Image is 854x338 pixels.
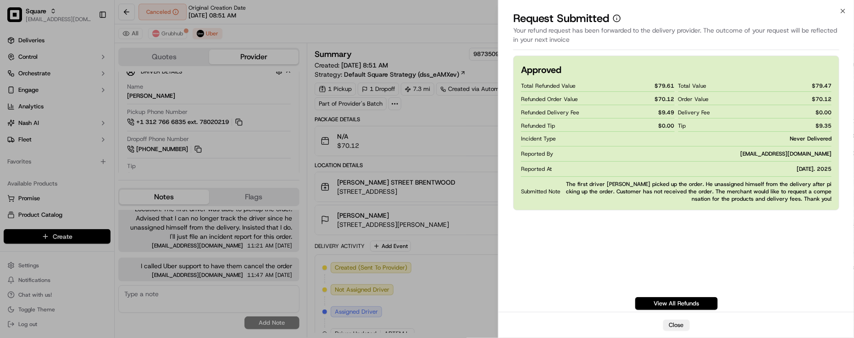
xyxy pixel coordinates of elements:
p: Request Submitted [513,11,609,26]
span: Total Value [678,82,707,90]
span: Never Delivered [790,135,832,142]
a: Powered byPylon [65,155,111,163]
input: Got a question? Start typing here... [24,59,165,69]
span: $ 0.00 [659,122,675,130]
span: Total Refunded Value [521,82,576,90]
span: The first driver [PERSON_NAME] picked up the order. He unassigned himself from the delivery after... [564,180,832,203]
div: Your refund request has been forwarded to the delivery provider. The outcome of your request will... [513,26,839,50]
button: Close [663,320,690,331]
p: Welcome 👋 [9,37,167,51]
span: Knowledge Base [18,133,70,142]
span: Pylon [91,156,111,163]
span: Reported By [521,150,553,158]
span: $ 79.47 [812,82,832,90]
a: View All Refunds [635,297,718,310]
img: 1736555255976-a54dd68f-1ca7-489b-9aae-adbdc363a1c4 [9,88,26,104]
div: We're available if you need us! [31,97,116,104]
button: Start new chat [156,90,167,101]
div: 📗 [9,134,17,141]
span: Incident Type [521,135,556,142]
span: Order Value [678,96,709,103]
h2: Approved [521,63,561,76]
span: $ 0.00 [815,109,832,116]
span: Refunded Order Value [521,96,578,103]
a: 💻API Documentation [74,130,151,146]
img: Nash [9,9,28,28]
a: 📗Knowledge Base [6,130,74,146]
span: $ 70.12 [812,96,832,103]
span: [EMAIL_ADDRESS][DOMAIN_NAME] [740,150,832,158]
span: $ 9.35 [815,122,832,130]
span: Submitted Note [521,188,560,195]
span: Tip [678,122,686,130]
span: [DATE]. 2025 [797,165,832,173]
div: 💻 [78,134,85,141]
span: Refunded Delivery Fee [521,109,579,116]
span: Delivery Fee [678,109,710,116]
div: Start new chat [31,88,150,97]
span: $ 70.12 [655,96,675,103]
span: API Documentation [87,133,147,142]
span: Reported At [521,165,552,173]
span: Refunded Tip [521,122,555,130]
span: $ 79.61 [655,82,675,90]
span: $ 9.49 [659,109,675,116]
